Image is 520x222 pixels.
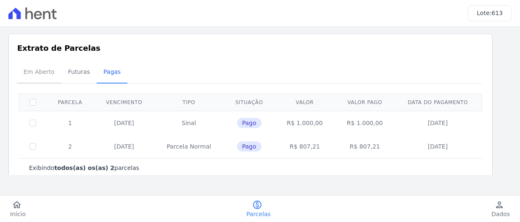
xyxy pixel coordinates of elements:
[97,62,127,84] a: Pagas
[481,200,520,218] a: personDados
[477,9,503,18] h3: Lote:
[335,135,395,158] td: R$ 807,21
[335,111,395,135] td: R$ 1.000,00
[94,94,154,111] th: Vencimento
[12,200,22,210] i: home
[94,111,154,135] td: [DATE]
[335,94,395,111] th: Valor pago
[46,94,94,111] th: Parcela
[63,63,95,80] span: Futuras
[252,200,262,210] i: paid
[275,111,335,135] td: R$ 1.000,00
[154,111,224,135] td: Sinal
[17,62,61,84] a: Em Aberto
[395,111,481,135] td: [DATE]
[275,135,335,158] td: R$ 807,21
[494,200,504,210] i: person
[224,94,275,111] th: Situação
[46,135,94,158] td: 2
[54,165,114,171] b: todos(as) os(as) 2
[154,94,224,111] th: Tipo
[246,210,271,218] span: Parcelas
[29,143,36,150] input: Só é possível selecionar pagamentos em aberto
[94,135,154,158] td: [DATE]
[491,210,510,218] span: Dados
[17,42,484,54] h3: Extrato de Parcelas
[29,120,36,126] input: Só é possível selecionar pagamentos em aberto
[395,135,481,158] td: [DATE]
[154,135,224,158] td: Parcela Normal
[491,10,503,16] span: 613
[237,118,261,128] span: Pago
[98,63,126,80] span: Pagas
[10,210,26,218] span: Início
[29,164,139,172] p: Exibindo parcelas
[18,63,60,80] span: Em Aberto
[275,94,335,111] th: Valor
[237,141,261,151] span: Pago
[395,94,481,111] th: Data do pagamento
[46,111,94,135] td: 1
[236,200,281,218] a: paidParcelas
[61,62,97,84] a: Futuras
